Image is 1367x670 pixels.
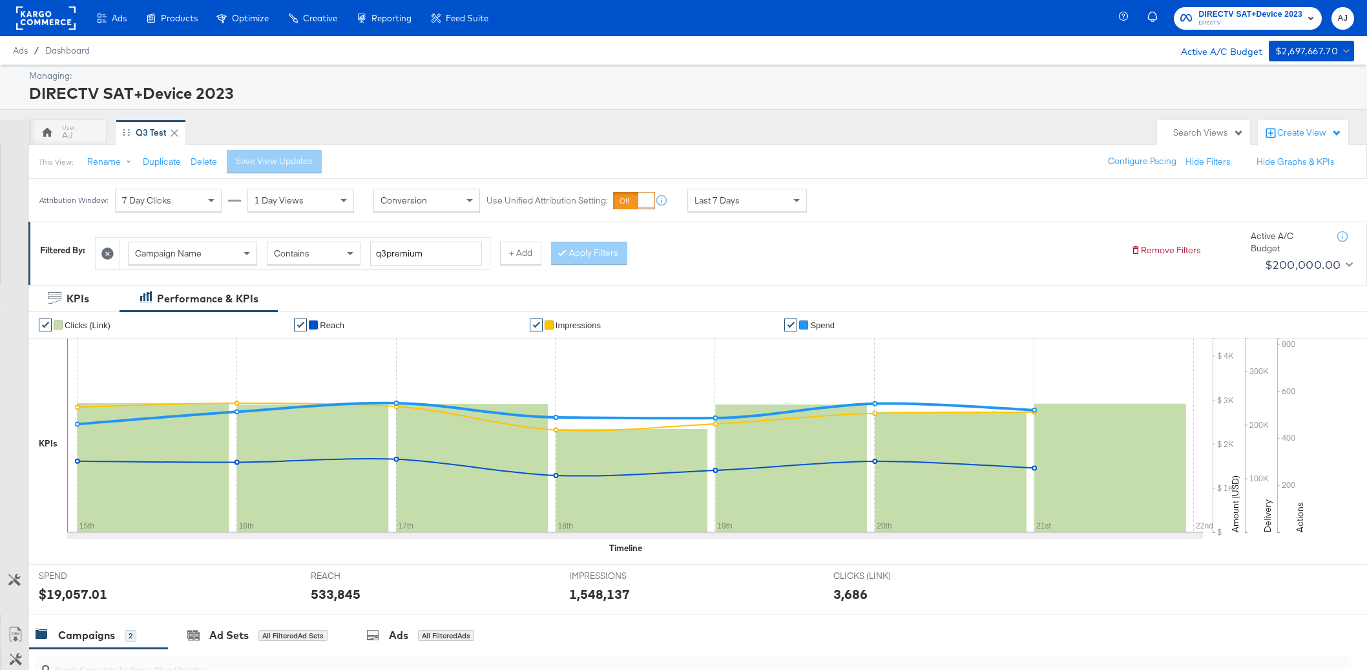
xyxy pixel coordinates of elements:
div: Managing: [29,70,1351,82]
div: 3,686 [833,585,868,603]
div: $200,000.00 [1265,255,1341,275]
text: Delivery [1262,499,1273,532]
div: Attribution Window: [39,196,109,205]
div: KPIs [39,437,57,450]
a: ✔ [39,319,52,331]
div: Q3 Test [136,127,166,139]
div: All Filtered Ad Sets [258,630,328,642]
div: Campaigns [58,628,115,643]
button: $200,000.00 [1260,255,1355,275]
span: Optimize [232,13,269,23]
div: This View: [39,157,73,167]
div: AJ [62,129,73,141]
div: 2 [125,630,136,642]
button: + Add [500,242,541,265]
span: Contains [274,247,309,259]
button: Remove Filters [1131,244,1201,256]
span: / [28,45,45,56]
div: Active A/C Budget [1167,41,1262,60]
span: AJ [1337,11,1349,26]
button: Delete [191,156,217,168]
div: 533,845 [311,585,360,603]
a: ✔ [784,319,797,331]
div: All Filtered Ads [418,630,474,642]
span: Spend [810,320,835,330]
span: 7 Day Clicks [122,194,171,206]
button: Hide Graphs & KPIs [1257,156,1335,168]
a: ✔ [294,319,307,331]
div: Performance & KPIs [157,291,258,306]
div: Create View [1277,127,1342,140]
span: DirecTV [1198,18,1302,28]
div: Drag to reorder tab [123,129,130,136]
div: Timeline [609,542,642,554]
span: CLICKS (LINK) [833,570,930,582]
span: Feed Suite [446,13,488,23]
span: Conversion [381,194,427,206]
button: DIRECTV SAT+Device 2023DirecTV [1174,7,1322,30]
span: Ads [13,45,28,56]
span: Reach [320,320,344,330]
div: Ad Sets [209,628,249,643]
button: Configure Pacing [1099,150,1185,173]
div: $2,697,667.70 [1275,43,1338,59]
div: KPIs [67,291,89,306]
button: AJ [1331,7,1354,30]
span: Creative [303,13,337,23]
span: Campaign Name [135,247,202,259]
label: Use Unified Attribution Setting: [486,194,608,207]
span: 1 Day Views [255,194,304,206]
button: Hide Filters [1185,156,1231,168]
text: Amount (USD) [1229,476,1241,532]
span: DIRECTV SAT+Device 2023 [1198,8,1302,21]
text: Actions [1294,502,1306,532]
button: Rename [78,151,145,174]
div: DIRECTV SAT+Device 2023 [29,82,1351,104]
button: Duplicate [143,156,181,168]
div: Filtered By: [40,244,85,256]
span: Products [161,13,198,23]
span: Ads [112,13,127,23]
span: IMPRESSIONS [569,570,666,582]
span: Clicks (Link) [65,320,110,330]
div: 1,548,137 [569,585,630,603]
input: Enter a search term [370,242,482,266]
div: $19,057.01 [39,585,107,603]
a: Dashboard [45,45,90,56]
button: $2,697,667.70 [1269,41,1354,61]
span: REACH [311,570,408,582]
div: Search Views [1173,127,1244,139]
a: ✔ [530,319,543,331]
div: Ads [389,628,408,643]
span: Impressions [556,320,601,330]
span: Last 7 Days [694,194,740,206]
span: Reporting [371,13,412,23]
span: SPEND [39,570,136,582]
div: Active A/C Budget [1251,230,1322,254]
